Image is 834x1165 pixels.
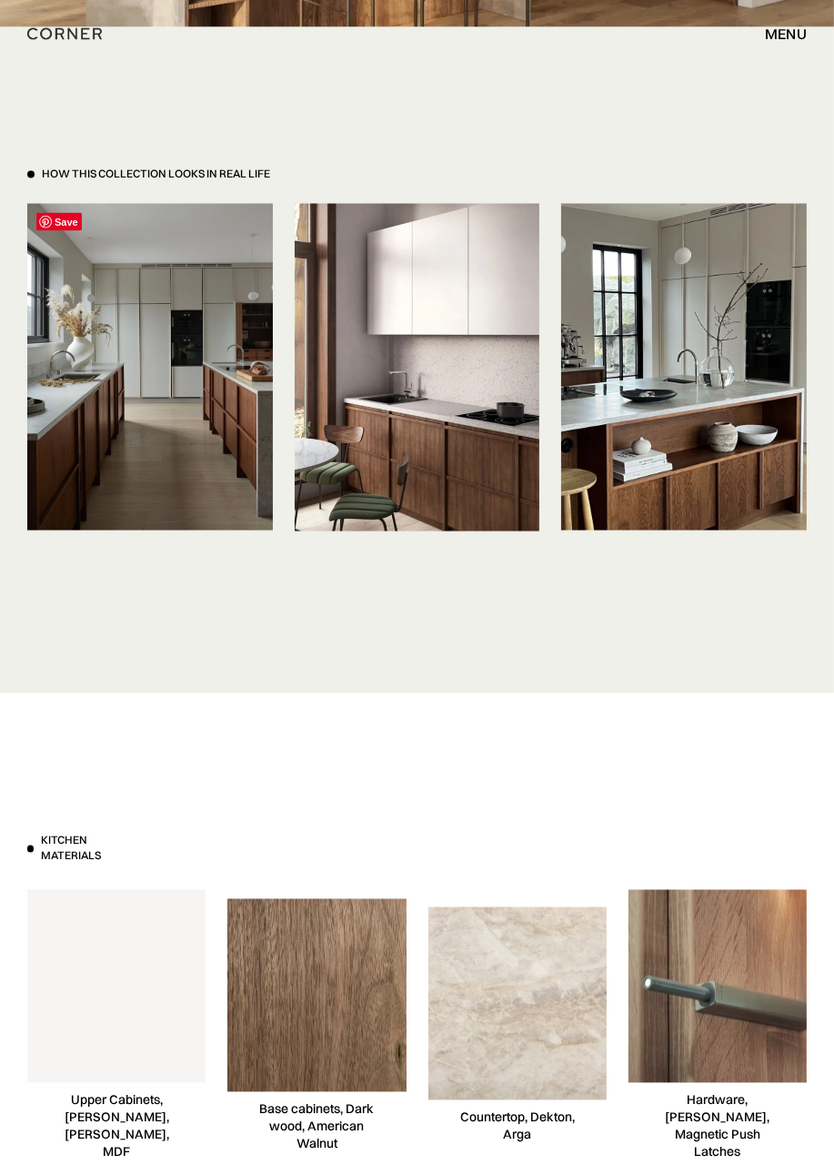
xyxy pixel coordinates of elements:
[36,213,82,231] span: Save
[27,22,202,46] a: home
[41,834,139,864] h3: Kitchen materials
[656,1092,779,1161] div: Hardware, [PERSON_NAME], Magnetic Push Latches
[55,1092,178,1161] div: Upper Cabinets, [PERSON_NAME], [PERSON_NAME], MDF
[765,26,807,41] div: menu
[255,1101,378,1153] div: Base cabinets, Dark wood, American Walnut
[456,1109,579,1144] div: Countertop, Dekton, Arga
[747,18,807,49] div: menu
[42,167,270,182] div: How This Collection looks in real life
